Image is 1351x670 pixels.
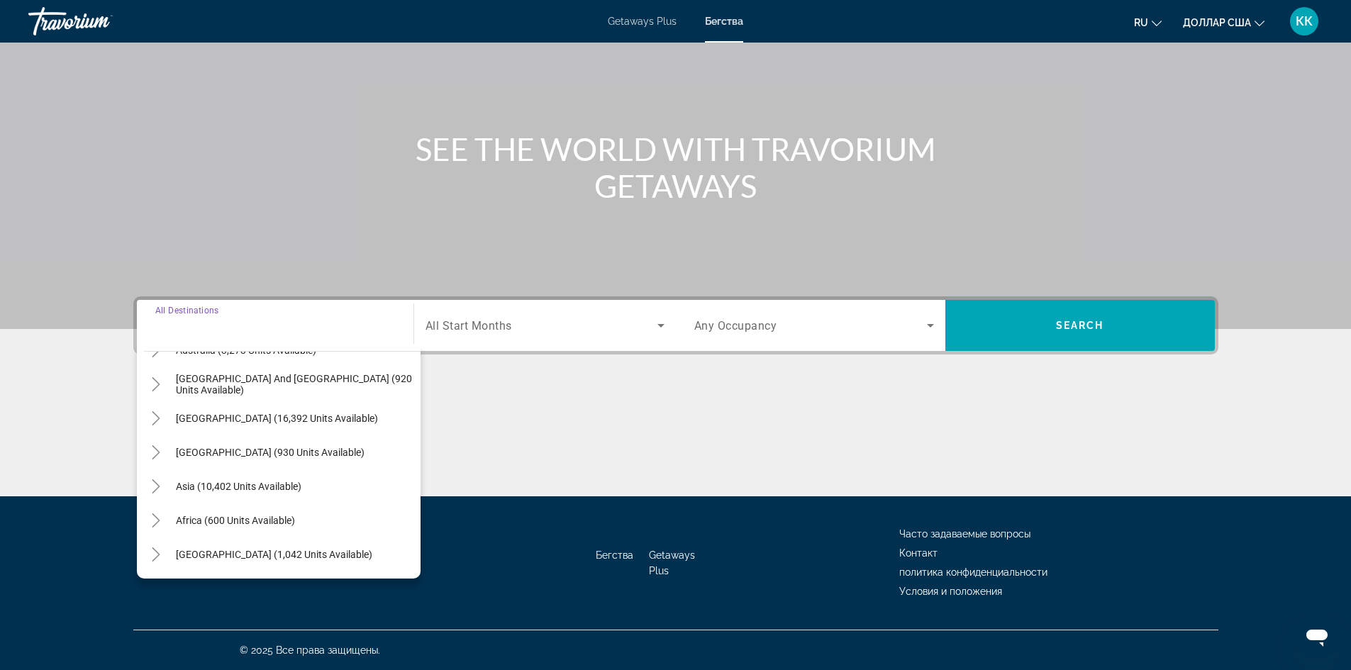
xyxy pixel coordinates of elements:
[144,542,169,567] button: Toggle Middle East (1,042 units available)
[899,528,1030,540] a: Часто задаваемые вопросы
[899,547,938,559] a: Контакт
[144,474,169,499] button: Toggle Asia (10,402 units available)
[1056,320,1104,331] span: Search
[169,440,421,465] button: [GEOGRAPHIC_DATA] (930 units available)
[899,566,1047,578] a: политика конфиденциальности
[596,549,633,561] a: Бегства
[176,549,372,560] span: [GEOGRAPHIC_DATA] (1,042 units available)
[176,481,301,492] span: Asia (10,402 units available)
[1134,12,1162,33] button: Изменить язык
[410,130,942,204] h1: SEE THE WORLD WITH TRAVORIUM GETAWAYS
[176,373,413,396] span: [GEOGRAPHIC_DATA] and [GEOGRAPHIC_DATA] (920 units available)
[144,440,169,465] button: Toggle Central America (930 units available)
[1183,12,1264,33] button: Изменить валюту
[169,406,421,431] button: [GEOGRAPHIC_DATA] (16,392 units available)
[155,305,218,315] span: All Destinations
[1183,17,1251,28] font: доллар США
[1296,13,1313,28] font: КК
[694,319,777,333] span: Any Occupancy
[169,474,421,499] button: Asia (10,402 units available)
[1134,17,1148,28] font: ru
[169,337,421,363] button: Australia (3,273 units available)
[1294,613,1340,659] iframe: Кнопка запуска окна обмена сообщениями
[169,542,421,567] button: [GEOGRAPHIC_DATA] (1,042 units available)
[176,447,365,458] span: [GEOGRAPHIC_DATA] (930 units available)
[144,508,169,533] button: Toggle Africa (600 units available)
[899,586,1002,597] a: Условия и положения
[649,549,695,576] a: Getaways Plus
[176,413,378,424] span: [GEOGRAPHIC_DATA] (16,392 units available)
[137,300,1215,351] div: Search widget
[28,3,170,40] a: Травориум
[176,515,295,526] span: Africa (600 units available)
[169,508,421,533] button: Africa (600 units available)
[426,319,512,333] span: All Start Months
[144,406,169,431] button: Toggle South America (16,392 units available)
[705,16,743,27] a: Бегства
[169,372,421,397] button: [GEOGRAPHIC_DATA] and [GEOGRAPHIC_DATA] (920 units available)
[608,16,677,27] a: Getaways Plus
[240,644,380,656] font: © 2025 Все права защищены.
[1286,6,1323,36] button: Меню пользователя
[144,372,169,397] button: Toggle South Pacific and Oceania (920 units available)
[144,338,169,363] button: Toggle Australia (3,273 units available)
[945,300,1215,351] button: Search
